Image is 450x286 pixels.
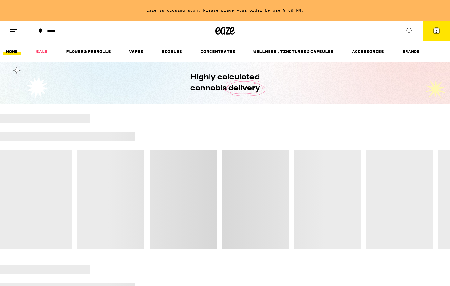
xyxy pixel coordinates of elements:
[349,48,387,55] a: ACCESSORIES
[250,48,337,55] a: WELLNESS, TINCTURES & CAPSULES
[126,48,147,55] a: VAPES
[159,48,185,55] a: EDIBLES
[399,48,423,55] a: BRANDS
[33,48,51,55] a: SALE
[435,29,437,33] span: 2
[172,72,278,94] h1: Highly calculated cannabis delivery
[423,21,450,41] button: 2
[197,48,239,55] a: CONCENTRATES
[63,48,114,55] a: FLOWER & PREROLLS
[3,48,21,55] a: HOME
